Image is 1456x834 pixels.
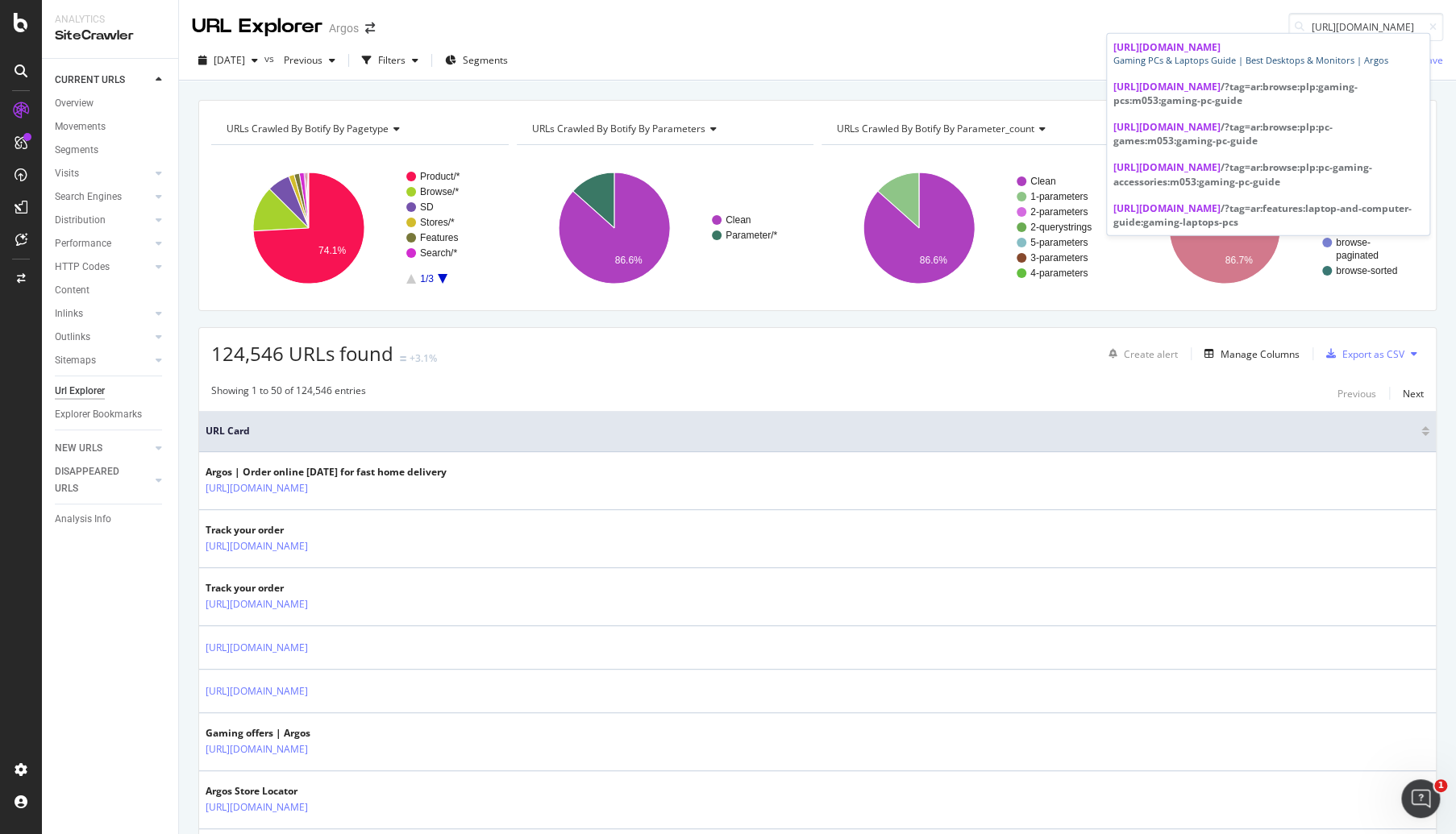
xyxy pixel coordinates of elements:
text: Clean [726,214,751,226]
text: 2-querystrings [1030,222,1092,233]
text: Parameter/* [726,230,777,241]
a: Segments [55,142,167,159]
div: A chart. [1127,158,1425,298]
a: Analysis Info [55,511,167,528]
div: Argos Store Locator [206,784,378,799]
a: NEW URLS [55,440,151,457]
text: browse- [1336,237,1371,248]
span: URLs Crawled By Botify By parameter_count [837,122,1034,135]
a: [URL][DOMAIN_NAME]/?tag=ar:browse:plp:gaming-pcs:m053:gaming-pc-guide [1107,73,1429,114]
text: Browse/* [420,186,459,197]
div: Save [1421,53,1443,67]
span: [URL][DOMAIN_NAME] [1113,201,1221,214]
span: [URL][DOMAIN_NAME] [1113,40,1221,54]
text: browse-sorted [1336,265,1397,276]
div: Movements [55,118,106,135]
button: [DATE] [192,48,264,73]
div: /?tag=ar:features:laptop-and-computer-guide:gaming-laptops-pcs [1113,201,1423,228]
div: Argos [329,20,359,36]
div: /?tag=ar:browse:plp:pc-gaming-accessories:m053:gaming-pc-guide [1113,160,1423,188]
span: vs [264,52,277,65]
a: Visits [55,165,151,182]
div: Url Explorer [55,383,105,400]
div: Sitemaps [55,352,96,369]
div: Distribution [55,212,106,229]
svg: A chart. [211,158,509,298]
h4: URLs Crawled By Botify By parameters [529,116,800,142]
div: Showing 1 to 50 of 124,546 entries [211,384,366,403]
text: Clean [1030,176,1055,187]
span: Segments [463,53,508,67]
div: Create alert [1124,347,1178,361]
a: HTTP Codes [55,259,151,276]
div: Inlinks [55,305,83,322]
div: SiteCrawler [55,27,165,45]
div: NEW URLS [55,440,102,457]
text: 5-parameters [1030,237,1088,248]
div: Analysis Info [55,511,111,528]
div: Previous [1337,387,1376,400]
button: Next [1403,384,1424,403]
text: Stores/* [420,217,455,228]
span: URLs Crawled By Botify By pagetype [227,122,389,135]
div: URL Explorer [192,13,322,40]
div: Track your order [206,581,378,595]
button: Manage Columns [1198,344,1300,363]
div: Outlinks [55,329,90,346]
div: Manage Columns [1221,347,1300,361]
a: [URL][DOMAIN_NAME] [206,596,308,612]
text: 86.6% [614,254,642,265]
text: Features [420,232,458,243]
div: Explorer Bookmarks [55,406,142,423]
a: [URL][DOMAIN_NAME] [206,538,308,554]
span: 124,546 URLs found [211,340,393,367]
h4: URLs Crawled By Botify By pagetype [223,116,494,142]
a: [URL][DOMAIN_NAME]/?tag=ar:features:laptop-and-computer-guide:gaming-laptops-pcs [1107,194,1429,234]
text: SD [420,201,434,213]
text: paginated [1336,250,1379,261]
a: DISAPPEARED URLS [55,463,151,497]
div: Search Engines [55,189,122,205]
text: 74.1% [318,245,346,256]
button: Previous [277,48,342,73]
div: CURRENT URLS [55,72,125,89]
a: [URL][DOMAIN_NAME] [206,480,308,496]
a: [URL][DOMAIN_NAME] [206,741,308,757]
div: Filters [378,53,406,67]
a: CURRENT URLS [55,72,151,89]
svg: A chart. [822,158,1119,298]
a: Explorer Bookmarks [55,406,167,423]
div: Visits [55,165,79,182]
text: 86.6% [920,254,947,265]
button: Export as CSV [1320,341,1404,367]
div: Track your order [206,523,378,537]
iframe: Intercom live chat [1401,779,1440,818]
div: Argos | Order online [DATE] for fast home delivery [206,465,447,479]
div: /?tag=ar:browse:plp:pc-games:m053:gaming-pc-guide [1113,120,1423,147]
text: 86.7% [1225,255,1252,266]
span: URL Card [206,424,1417,438]
a: [URL][DOMAIN_NAME]/?tag=ar:browse:plp:pc-games:m053:gaming-pc-guide [1107,114,1429,154]
div: Segments [55,142,98,159]
span: [URL][DOMAIN_NAME] [1113,120,1221,134]
span: [URL][DOMAIN_NAME] [1113,160,1221,174]
a: Inlinks [55,305,151,322]
text: 3-parameters [1030,252,1088,263]
a: [URL][DOMAIN_NAME]/?tag=ar:browse:plp:pc-gaming-accessories:m053:gaming-pc-guide [1107,154,1429,194]
a: Distribution [55,212,151,229]
img: Equal [400,356,406,361]
svg: A chart. [517,158,814,298]
a: Sitemaps [55,352,151,369]
text: Product/* [420,171,460,182]
div: Next [1403,387,1424,400]
div: Overview [55,95,94,112]
text: 2-parameters [1030,206,1088,218]
div: Gaming PCs & Laptops Guide | Best Desktops & Monitors | Argos [1113,54,1423,67]
span: 1 [1434,779,1447,792]
h4: URLs Crawled By Botify By parameter_count [834,116,1104,142]
a: [URL][DOMAIN_NAME] [206,799,308,815]
a: Search Engines [55,189,151,205]
button: Previous [1337,384,1376,403]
